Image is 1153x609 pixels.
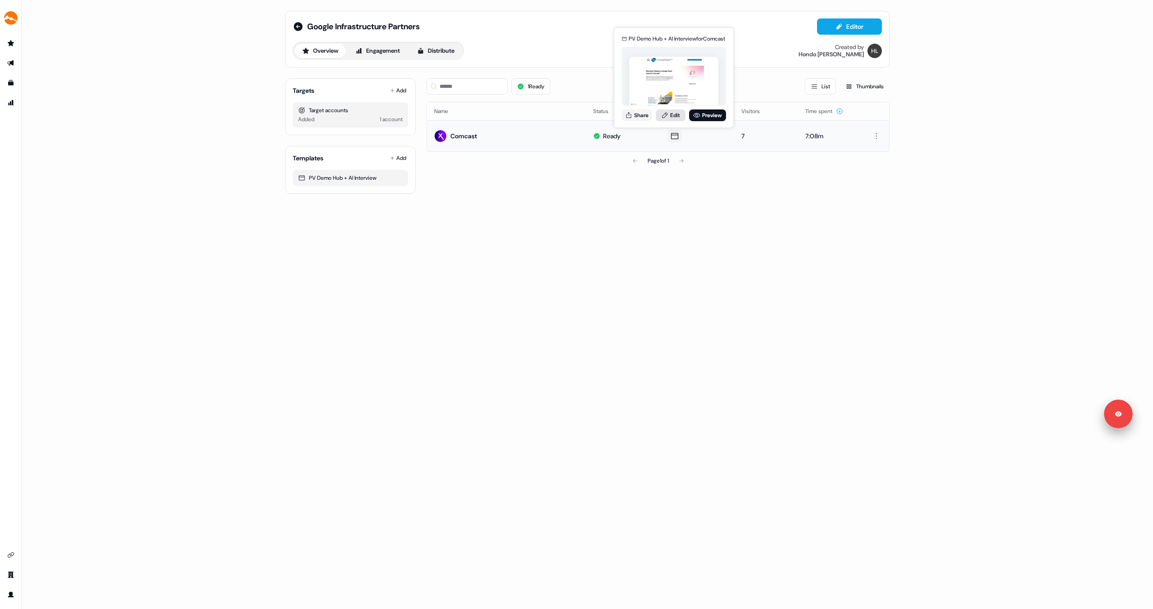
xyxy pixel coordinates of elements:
[4,568,18,582] a: Go to team
[648,156,669,165] div: Page 1 of 1
[817,18,882,35] button: Editor
[741,103,771,119] button: Visitors
[689,109,726,121] a: Preview
[799,51,864,58] div: Hondo [PERSON_NAME]
[298,173,403,182] div: PV Demo Hub + AI Interview
[629,34,725,43] div: PV Demo Hub + AI Interview for Comcast
[293,154,323,163] div: Templates
[293,86,314,95] div: Targets
[835,44,864,51] div: Created by
[741,132,790,141] div: 7
[409,44,462,58] button: Distribute
[867,44,882,58] img: Hondo
[295,44,346,58] button: Overview
[817,23,882,32] a: Editor
[4,587,18,602] a: Go to profile
[805,78,836,95] button: List
[603,132,621,141] div: Ready
[380,115,403,124] div: 1 account
[348,44,408,58] button: Engagement
[388,152,408,164] button: Add
[4,76,18,90] a: Go to templates
[434,103,459,119] button: Name
[4,95,18,110] a: Go to attribution
[298,106,403,115] div: Target accounts
[4,56,18,70] a: Go to outbound experience
[805,132,852,141] div: 7:08m
[629,57,718,107] img: asset preview
[593,103,619,119] button: Status
[450,132,477,141] div: Comcast
[511,78,550,95] button: 1Ready
[805,103,843,119] button: Time spent
[4,36,18,50] a: Go to prospects
[4,548,18,562] a: Go to integrations
[298,115,314,124] div: Added
[622,109,652,121] button: Share
[840,78,890,95] button: Thumbnails
[656,109,685,121] a: Edit
[307,21,420,32] span: Google Infrastructure Partners
[388,84,408,97] button: Add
